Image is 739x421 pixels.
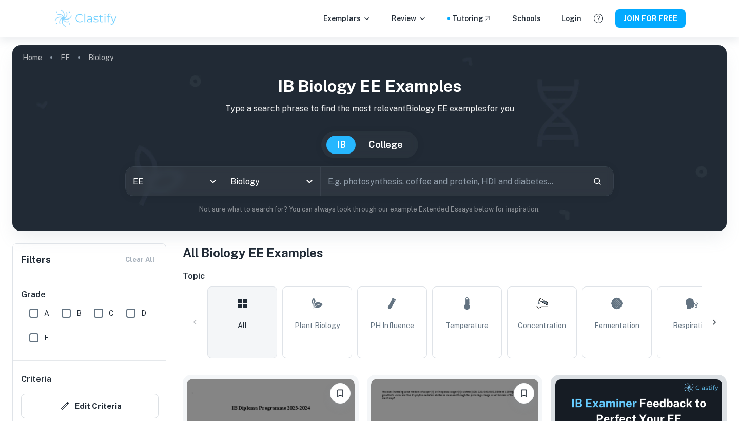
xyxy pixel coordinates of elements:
span: B [76,308,82,319]
button: College [358,136,413,154]
span: All [238,320,247,331]
img: profile cover [12,45,727,231]
a: Home [23,50,42,65]
h6: Criteria [21,373,51,386]
span: Temperature [445,320,489,331]
span: Respiration [673,320,711,331]
a: EE [61,50,70,65]
span: Plant Biology [295,320,340,331]
a: Login [561,13,581,24]
h1: All Biology EE Examples [183,243,727,262]
p: Not sure what to search for? You can always look through our example Extended Essays below for in... [21,204,718,215]
h6: Grade [21,289,159,301]
p: Type a search phrase to find the most relevant Biology EE examples for you [21,103,718,115]
span: D [141,308,146,319]
span: Fermentation [594,320,639,331]
span: A [44,308,49,319]
button: JOIN FOR FREE [615,9,686,28]
p: Biology [88,52,113,63]
button: Please log in to bookmark exemplars [514,383,534,404]
span: C [109,308,114,319]
button: IB [326,136,356,154]
button: Search [589,173,606,190]
h1: IB Biology EE examples [21,74,718,99]
span: E [44,332,49,343]
h6: Filters [21,253,51,267]
button: Edit Criteria [21,394,159,418]
div: EE [126,167,223,196]
span: Concentration [518,320,566,331]
input: E.g. photosynthesis, coffee and protein, HDI and diabetes... [321,167,585,196]
span: pH Influence [370,320,414,331]
p: Review [392,13,426,24]
button: Please log in to bookmark exemplars [330,383,351,404]
img: Clastify logo [53,8,119,29]
p: Exemplars [323,13,371,24]
h6: Topic [183,270,727,282]
button: Help and Feedback [590,10,607,27]
a: Schools [512,13,541,24]
a: Tutoring [452,13,492,24]
button: Open [302,174,317,188]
